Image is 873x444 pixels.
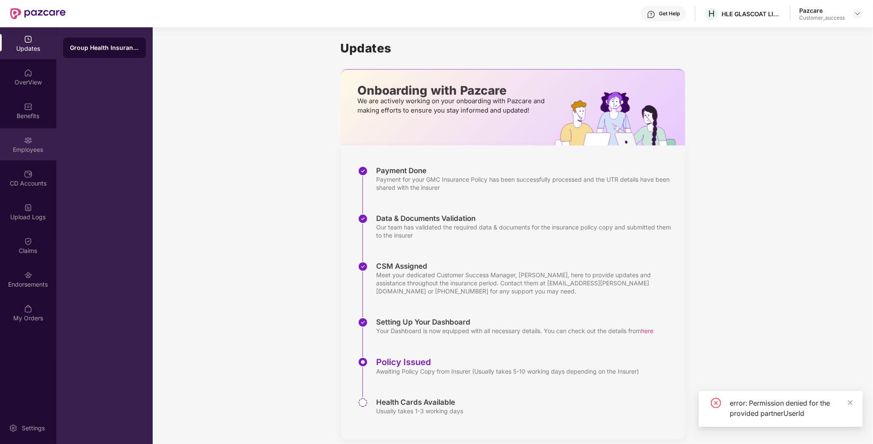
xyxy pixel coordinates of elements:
[377,407,464,415] div: Usually takes 1-3 working days
[847,400,853,406] span: close
[377,327,654,335] div: Your Dashboard is now equipped with all necessary details. You can check out the details from
[358,87,548,94] p: Onboarding with Pazcare
[24,35,32,44] img: svg+xml;base64,PHN2ZyBpZD0iVXBkYXRlZCIgeG1sbnM9Imh0dHA6Ly93d3cudzMub3JnLzIwMDAvc3ZnIiB3aWR0aD0iMj...
[377,214,677,223] div: Data & Documents Validation
[377,398,464,407] div: Health Cards Available
[24,305,32,313] img: svg+xml;base64,PHN2ZyBpZD0iTXlfT3JkZXJzIiBkYXRhLW5hbWU9Ik15IE9yZGVycyIgeG1sbnM9Imh0dHA6Ly93d3cudz...
[641,327,654,334] span: here
[19,424,47,432] div: Settings
[377,175,677,192] div: Payment for your GMC Insurance Policy has been successfully processed and the UTR details have be...
[10,8,66,19] img: New Pazcare Logo
[377,261,677,271] div: CSM Assigned
[722,10,781,18] div: HLE GLASCOAT LIMITED
[358,398,368,408] img: svg+xml;base64,PHN2ZyBpZD0iU3RlcC1QZW5kaW5nLTMyeDMyIiB4bWxucz0iaHR0cDovL3d3dy53My5vcmcvMjAwMC9zdm...
[358,357,368,367] img: svg+xml;base64,PHN2ZyBpZD0iU3RlcC1BY3RpdmUtMzJ4MzIiIHhtbG5zPSJodHRwOi8vd3d3LnczLm9yZy8yMDAwL3N2Zy...
[24,69,32,77] img: svg+xml;base64,PHN2ZyBpZD0iSG9tZSIgeG1sbnM9Imh0dHA6Ly93d3cudzMub3JnLzIwMDAvc3ZnIiB3aWR0aD0iMjAiIG...
[70,44,139,52] div: Group Health Insurance
[9,424,17,432] img: svg+xml;base64,PHN2ZyBpZD0iU2V0dGluZy0yMHgyMCIgeG1sbnM9Imh0dHA6Ly93d3cudzMub3JnLzIwMDAvc3ZnIiB3aW...
[377,223,677,239] div: Our team has validated the required data & documents for the insurance policy copy and submitted ...
[708,9,715,19] span: H
[854,10,861,17] img: svg+xml;base64,PHN2ZyBpZD0iRHJvcGRvd24tMzJ4MzIiIHhtbG5zPSJodHRwOi8vd3d3LnczLm9yZy8yMDAwL3N2ZyIgd2...
[377,367,639,375] div: Awaiting Policy Copy from Insurer (Usually takes 5-10 working days depending on the Insurer)
[711,398,721,408] span: close-circle
[377,317,654,327] div: Setting Up Your Dashboard
[647,10,655,19] img: svg+xml;base64,PHN2ZyBpZD0iSGVscC0zMngzMiIgeG1sbnM9Imh0dHA6Ly93d3cudzMub3JnLzIwMDAvc3ZnIiB3aWR0aD...
[24,203,32,212] img: svg+xml;base64,PHN2ZyBpZD0iVXBsb2FkX0xvZ3MiIGRhdGEtbmFtZT0iVXBsb2FkIExvZ3MiIHhtbG5zPSJodHRwOi8vd3...
[24,102,32,111] img: svg+xml;base64,PHN2ZyBpZD0iQmVuZWZpdHMiIHhtbG5zPSJodHRwOi8vd3d3LnczLm9yZy8yMDAwL3N2ZyIgd2lkdGg9Ij...
[358,166,368,176] img: svg+xml;base64,PHN2ZyBpZD0iU3RlcC1Eb25lLTMyeDMyIiB4bWxucz0iaHR0cDovL3d3dy53My5vcmcvMjAwMC9zdmciIH...
[24,136,32,145] img: svg+xml;base64,PHN2ZyBpZD0iRW1wbG95ZWVzIiB4bWxucz0iaHR0cDovL3d3dy53My5vcmcvMjAwMC9zdmciIHdpZHRoPS...
[358,317,368,328] img: svg+xml;base64,PHN2ZyBpZD0iU3RlcC1Eb25lLTMyeDMyIiB4bWxucz0iaHR0cDovL3d3dy53My5vcmcvMjAwMC9zdmciIH...
[24,271,32,279] img: svg+xml;base64,PHN2ZyBpZD0iRW5kb3JzZW1lbnRzIiB4bWxucz0iaHR0cDovL3d3dy53My5vcmcvMjAwMC9zdmciIHdpZH...
[24,237,32,246] img: svg+xml;base64,PHN2ZyBpZD0iQ2xhaW0iIHhtbG5zPSJodHRwOi8vd3d3LnczLm9yZy8yMDAwL3N2ZyIgd2lkdGg9IjIwIi...
[799,6,845,15] div: Pazcare
[377,357,639,367] div: Policy Issued
[659,10,680,17] div: Get Help
[24,170,32,178] img: svg+xml;base64,PHN2ZyBpZD0iQ0RfQWNjb3VudHMiIGRhdGEtbmFtZT0iQ0QgQWNjb3VudHMiIHhtbG5zPSJodHRwOi8vd3...
[377,166,677,175] div: Payment Done
[358,214,368,224] img: svg+xml;base64,PHN2ZyBpZD0iU3RlcC1Eb25lLTMyeDMyIiB4bWxucz0iaHR0cDovL3d3dy53My5vcmcvMjAwMC9zdmciIH...
[555,92,685,145] img: hrOnboarding
[341,41,685,55] h1: Updates
[799,15,845,21] div: Customer_success
[377,271,677,295] div: Meet your dedicated Customer Success Manager, [PERSON_NAME], here to provide updates and assistan...
[730,398,853,418] div: error: Permission denied for the provided partnerUserId
[358,261,368,272] img: svg+xml;base64,PHN2ZyBpZD0iU3RlcC1Eb25lLTMyeDMyIiB4bWxucz0iaHR0cDovL3d3dy53My5vcmcvMjAwMC9zdmciIH...
[358,96,548,115] p: We are actively working on your onboarding with Pazcare and making efforts to ensure you stay inf...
